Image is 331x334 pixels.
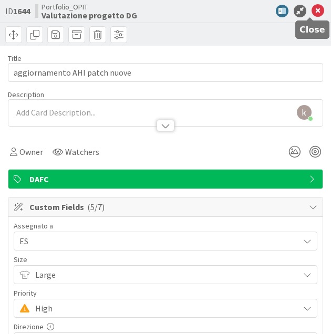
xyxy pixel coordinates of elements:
span: Portfolio_OPIT [42,3,137,11]
span: Large [35,267,294,282]
span: ID [5,5,30,17]
span: Owner [19,145,43,158]
div: Direzione [14,323,317,330]
span: DAFC [29,173,304,185]
div: Assegnato a [14,222,317,229]
h5: Close [299,25,325,35]
b: 1644 [13,6,30,16]
span: ES [19,235,299,247]
input: type card name here... [8,63,323,82]
span: Watchers [65,145,99,158]
div: Size [14,256,317,263]
img: AAcHTtd5rm-Hw59dezQYKVkaI0MZoYjvbSZnFopdN0t8vu62=s96-c [297,105,312,120]
label: Title [8,54,22,63]
span: Description [8,90,44,99]
span: High [35,301,294,316]
b: Valutazione progetto DG [42,11,137,19]
div: Priority [14,289,317,297]
span: ( 5/7 ) [87,202,105,212]
span: Custom Fields [29,201,304,213]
